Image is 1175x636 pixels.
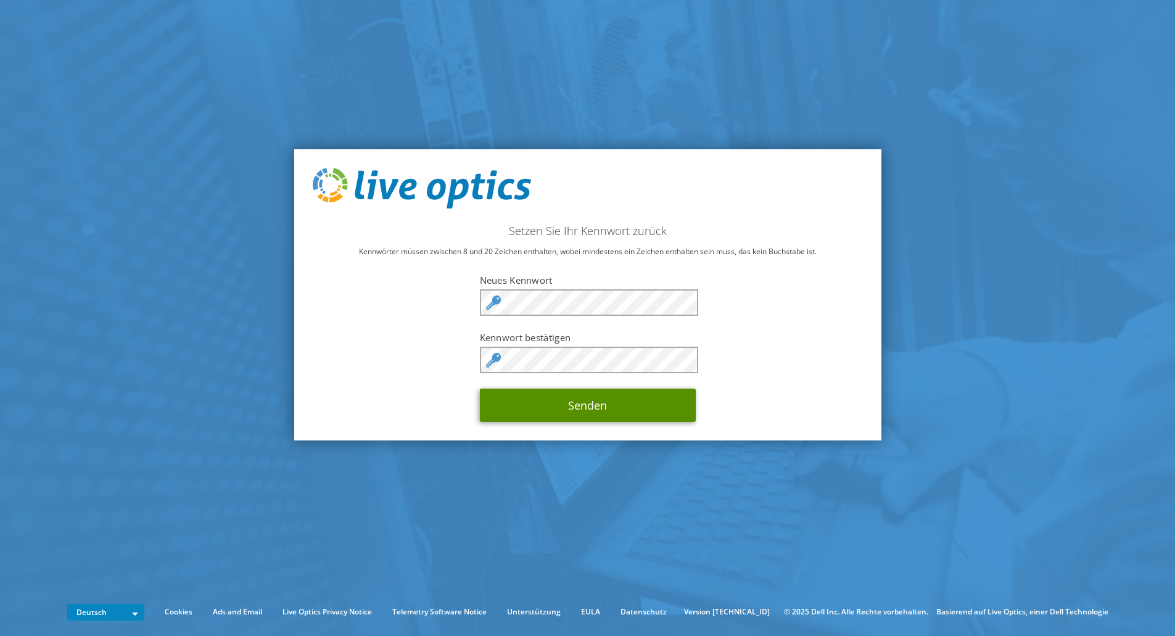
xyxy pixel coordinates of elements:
[383,605,496,619] a: Telemetry Software Notice
[678,605,776,619] li: Version [TECHNICAL_ID]
[313,224,863,237] h2: Setzen Sie Ihr Kennwort zurück
[572,605,609,619] a: EULA
[611,605,676,619] a: Datenschutz
[480,331,696,344] label: Kennwort bestätigen
[498,605,570,619] a: Unterstützung
[273,605,381,619] a: Live Optics Privacy Notice
[204,605,271,619] a: Ads and Email
[936,605,1108,619] li: Basierend auf Live Optics, einer Dell Technologie
[155,605,202,619] a: Cookies
[480,274,696,286] label: Neues Kennwort
[313,245,863,258] p: Kennwörter müssen zwischen 8 und 20 Zeichen enthalten, wobei mindestens ein Zeichen enthalten sei...
[480,389,696,422] button: Senden
[778,605,934,619] li: © 2025 Dell Inc. Alle Rechte vorbehalten.
[313,168,531,209] img: live_optics_svg.svg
